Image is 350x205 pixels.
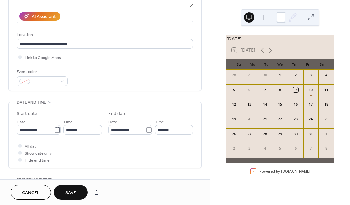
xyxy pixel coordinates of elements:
[287,59,301,70] div: Th
[247,102,252,107] div: 13
[277,146,283,151] div: 5
[247,87,252,92] div: 6
[246,59,259,70] div: Mo
[293,102,298,107] div: 16
[324,87,329,92] div: 11
[262,72,267,78] div: 30
[301,59,315,70] div: Fr
[277,131,283,137] div: 29
[308,102,313,107] div: 17
[231,116,237,122] div: 19
[11,185,51,200] button: Cancel
[63,119,73,126] span: Time
[277,102,283,107] div: 15
[259,59,273,70] div: Tu
[277,116,283,122] div: 22
[262,116,267,122] div: 21
[25,54,61,61] span: Link to Google Maps
[17,176,52,183] span: Recurring event
[262,146,267,151] div: 4
[54,185,88,200] button: Save
[17,31,192,38] div: Location
[19,12,60,21] button: AI Assistant
[262,131,267,137] div: 28
[25,150,52,157] span: Show date only
[293,146,298,151] div: 6
[226,35,334,42] div: [DATE]
[17,119,26,126] span: Date
[293,72,298,78] div: 2
[22,190,40,196] span: Cancel
[308,146,313,151] div: 7
[324,116,329,122] div: 25
[324,146,329,151] div: 8
[273,59,287,70] div: We
[231,72,237,78] div: 28
[308,131,313,137] div: 31
[315,59,329,70] div: Sa
[247,116,252,122] div: 20
[308,72,313,78] div: 3
[324,131,329,137] div: 1
[17,99,46,106] span: Date and time
[293,131,298,137] div: 30
[259,169,310,174] div: Powered by
[25,143,36,150] span: All day
[324,102,329,107] div: 18
[293,87,298,92] div: 9
[231,102,237,107] div: 12
[231,131,237,137] div: 26
[277,87,283,92] div: 8
[232,59,246,70] div: Su
[231,87,237,92] div: 5
[65,190,76,196] span: Save
[247,72,252,78] div: 29
[25,157,50,164] span: Hide end time
[108,119,117,126] span: Date
[281,169,310,174] a: [DOMAIN_NAME]
[293,116,298,122] div: 23
[17,68,66,75] div: Event color
[17,110,37,117] div: Start date
[32,13,56,20] div: AI Assistant
[247,131,252,137] div: 27
[308,87,313,92] div: 10
[262,87,267,92] div: 7
[108,110,127,117] div: End date
[277,72,283,78] div: 1
[155,119,164,126] span: Time
[231,146,237,151] div: 2
[308,116,313,122] div: 24
[324,72,329,78] div: 4
[262,102,267,107] div: 14
[247,146,252,151] div: 3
